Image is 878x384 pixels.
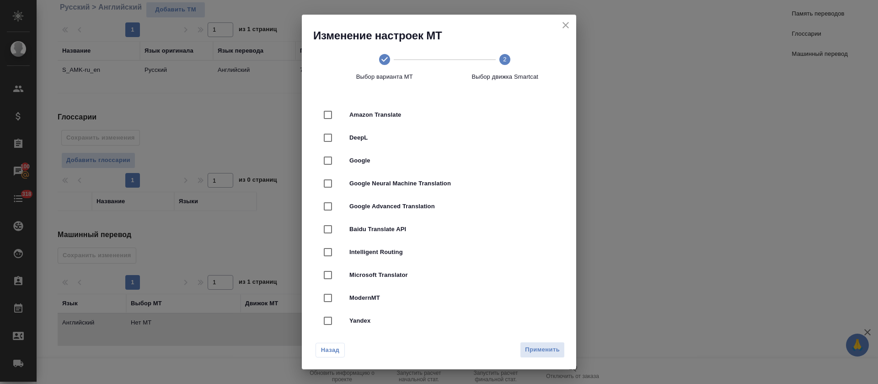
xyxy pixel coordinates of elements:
[316,195,562,218] div: Google Advanced Translation
[316,287,562,309] div: ModernMT
[349,316,554,325] span: Yandex
[349,133,554,142] span: DeepL
[349,110,554,119] span: Amazon Translate
[349,156,554,165] span: Google
[316,241,562,264] div: Intelligent Routing
[313,28,576,43] h2: Изменение настроек МТ
[503,56,507,63] text: 2
[349,202,554,211] span: Google Advanced Translation
[316,218,562,241] div: Baidu Translate API
[316,126,562,149] div: DeepL
[321,346,340,355] span: Назад
[520,342,565,358] button: Применить
[349,179,554,188] span: Google Neural Machine Translation
[349,225,554,234] span: Baidu Translate API
[316,264,562,287] div: Microsoft Translator
[316,149,562,172] div: Google
[525,345,560,355] span: Применить
[449,72,562,81] span: Выбор движка Smartcat
[328,72,441,81] span: Выбор варианта МТ
[349,270,554,280] span: Microsoft Translator
[316,103,562,126] div: Amazon Translate
[349,248,554,257] span: Intelligent Routing
[316,309,562,332] div: Yandex
[559,18,573,32] button: close
[316,343,345,357] button: Назад
[349,293,554,303] span: ModernMT
[316,172,562,195] div: Google Neural Machine Translation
